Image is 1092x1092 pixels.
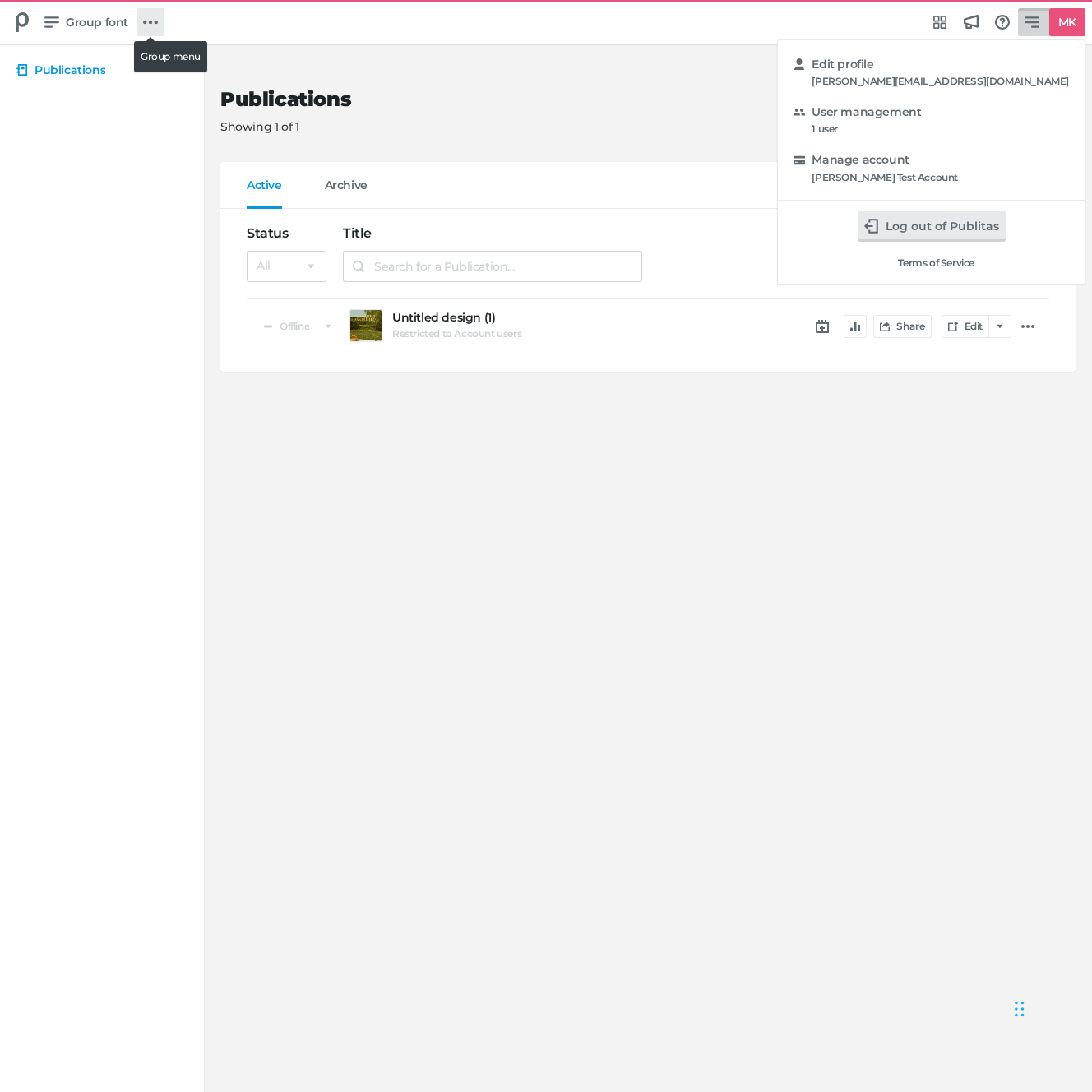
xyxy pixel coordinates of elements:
button: Log out of Publitas [858,211,1006,242]
a: User management1 user [787,97,1076,141]
div: [PERSON_NAME][EMAIL_ADDRESS][DOMAIN_NAME] [812,76,1069,87]
h5: User management [812,105,921,119]
div: Drag [1015,984,1025,1034]
h5: Edit profile [812,58,873,72]
a: Edit profile[PERSON_NAME][EMAIL_ADDRESS][DOMAIN_NAME] [787,49,1076,94]
a: Manage account[PERSON_NAME] Test Account [787,146,1076,190]
div: [PERSON_NAME] Test Account [812,172,958,183]
iframe: Chat Widget [1010,968,1092,1047]
h5: Manage account [812,153,909,167]
div: 1 user [812,123,838,135]
a: Terms of Service [891,252,981,275]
